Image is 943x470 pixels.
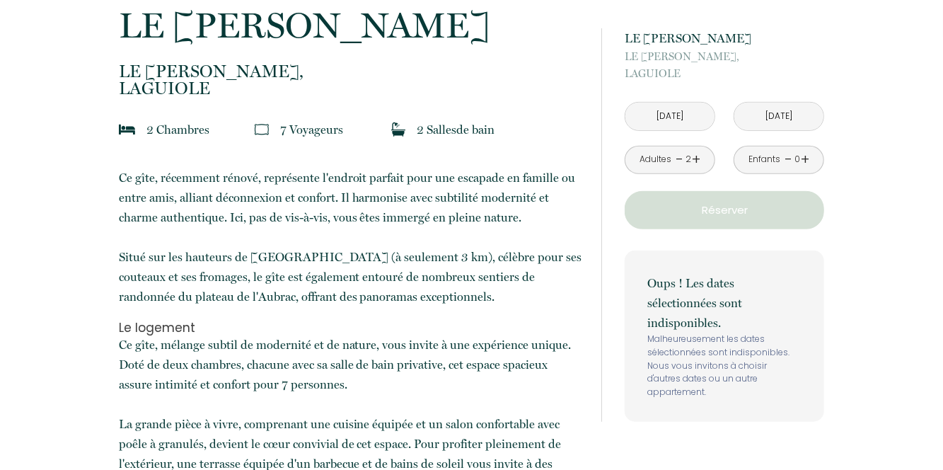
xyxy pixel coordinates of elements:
span: s [204,122,209,137]
span: s [338,122,343,137]
p: 7 Voyageur [280,120,343,139]
h3: Le logement [119,321,583,335]
input: Départ [734,103,823,130]
span: Ce gîte, récemment rénové, représente l'endroit parfait pour une escapade en famille ou entre ami... [119,171,582,304]
div: 2 [685,153,692,166]
p: 2 Chambre [146,120,209,139]
span: LE [PERSON_NAME], [119,63,583,80]
span: s [451,122,456,137]
div: Enfants [749,153,781,166]
p: Oups ! Les dates sélectionnées sont indisponibles. [647,273,802,333]
p: Malheureusement les dates sélectionnées sont indisponibles. Nous vous invitons à choisir d'autres... [647,333,802,399]
p: LE [PERSON_NAME] [119,8,583,43]
div: 0 [794,153,801,166]
div: Adultes [640,153,671,166]
a: + [801,149,809,171]
a: - [785,149,792,171]
p: Réserver [630,202,819,219]
input: Arrivée [625,103,715,130]
img: guests [255,122,269,137]
span: LE [PERSON_NAME], [625,48,824,65]
button: Réserver [625,191,824,229]
p: LAGUIOLE [625,48,824,82]
a: + [692,149,700,171]
p: LE [PERSON_NAME] [625,28,824,48]
p: 2 Salle de bain [417,120,494,139]
a: - [676,149,683,171]
p: LAGUIOLE [119,63,583,97]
